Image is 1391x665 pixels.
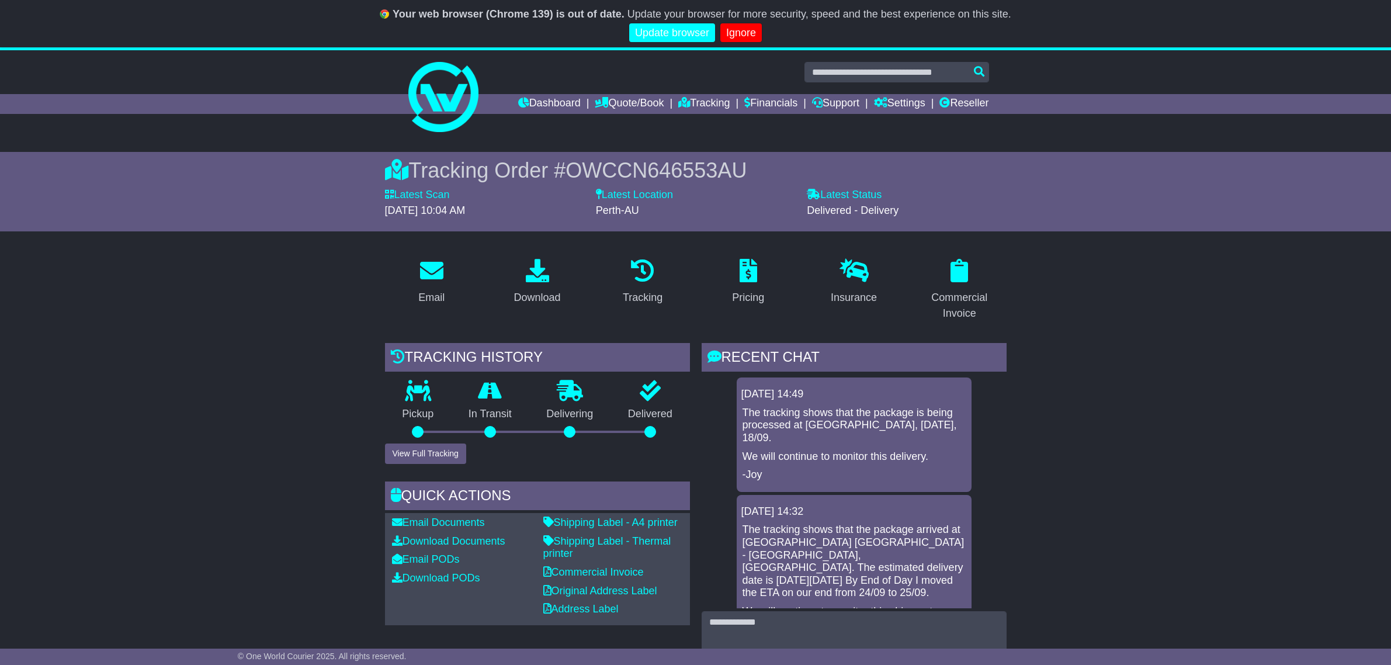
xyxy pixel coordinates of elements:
a: Email Documents [392,517,485,528]
a: Download Documents [392,535,505,547]
div: Pricing [732,290,764,306]
a: Download [506,255,568,310]
label: Latest Status [807,189,882,202]
a: Dashboard [518,94,581,114]
div: Tracking Order # [385,158,1007,183]
a: Tracking [678,94,730,114]
a: Support [812,94,859,114]
a: Shipping Label - Thermal printer [543,535,671,560]
p: -Joy [743,469,966,482]
span: © One World Courier 2025. All rights reserved. [238,652,407,661]
div: [DATE] 14:32 [741,505,967,518]
p: The tracking shows that the package is being processed at [GEOGRAPHIC_DATA], [DATE], 18/09. [743,407,966,445]
a: Original Address Label [543,585,657,597]
a: Email PODs [392,553,460,565]
div: Tracking history [385,343,690,375]
a: Financials [744,94,797,114]
div: [DATE] 14:49 [741,388,967,401]
a: Shipping Label - A4 printer [543,517,678,528]
div: Quick Actions [385,482,690,513]
p: In Transit [451,408,529,421]
div: Commercial Invoice [920,290,999,321]
p: We will continue to monitor this delivery. [743,451,966,463]
a: Download PODs [392,572,480,584]
div: Insurance [831,290,877,306]
div: Tracking [623,290,662,306]
span: Perth-AU [596,205,639,216]
span: Delivered - Delivery [807,205,899,216]
span: [DATE] 10:04 AM [385,205,466,216]
a: Commercial Invoice [913,255,1007,325]
p: Pickup [385,408,452,421]
b: Your web browser (Chrome 139) is out of date. [393,8,625,20]
a: Quote/Book [595,94,664,114]
p: The tracking shows that the package arrived at [GEOGRAPHIC_DATA] [GEOGRAPHIC_DATA] - [GEOGRAPHIC_... [743,524,966,600]
label: Latest Scan [385,189,450,202]
a: Reseller [939,94,988,114]
span: Update your browser for more security, speed and the best experience on this site. [627,8,1011,20]
div: Email [418,290,445,306]
a: Email [411,255,452,310]
div: RECENT CHAT [702,343,1007,375]
button: View Full Tracking [385,444,466,464]
a: Address Label [543,603,619,615]
span: OWCCN646553AU [566,158,747,182]
label: Latest Location [596,189,673,202]
p: Delivered [610,408,690,421]
a: Ignore [720,23,762,43]
div: Download [514,290,560,306]
a: Settings [874,94,925,114]
a: Insurance [823,255,884,310]
a: Tracking [615,255,670,310]
a: Update browser [629,23,715,43]
a: Pricing [724,255,772,310]
a: Commercial Invoice [543,566,644,578]
p: We will continue to monitor this shipment. [743,605,966,618]
p: Delivering [529,408,611,421]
